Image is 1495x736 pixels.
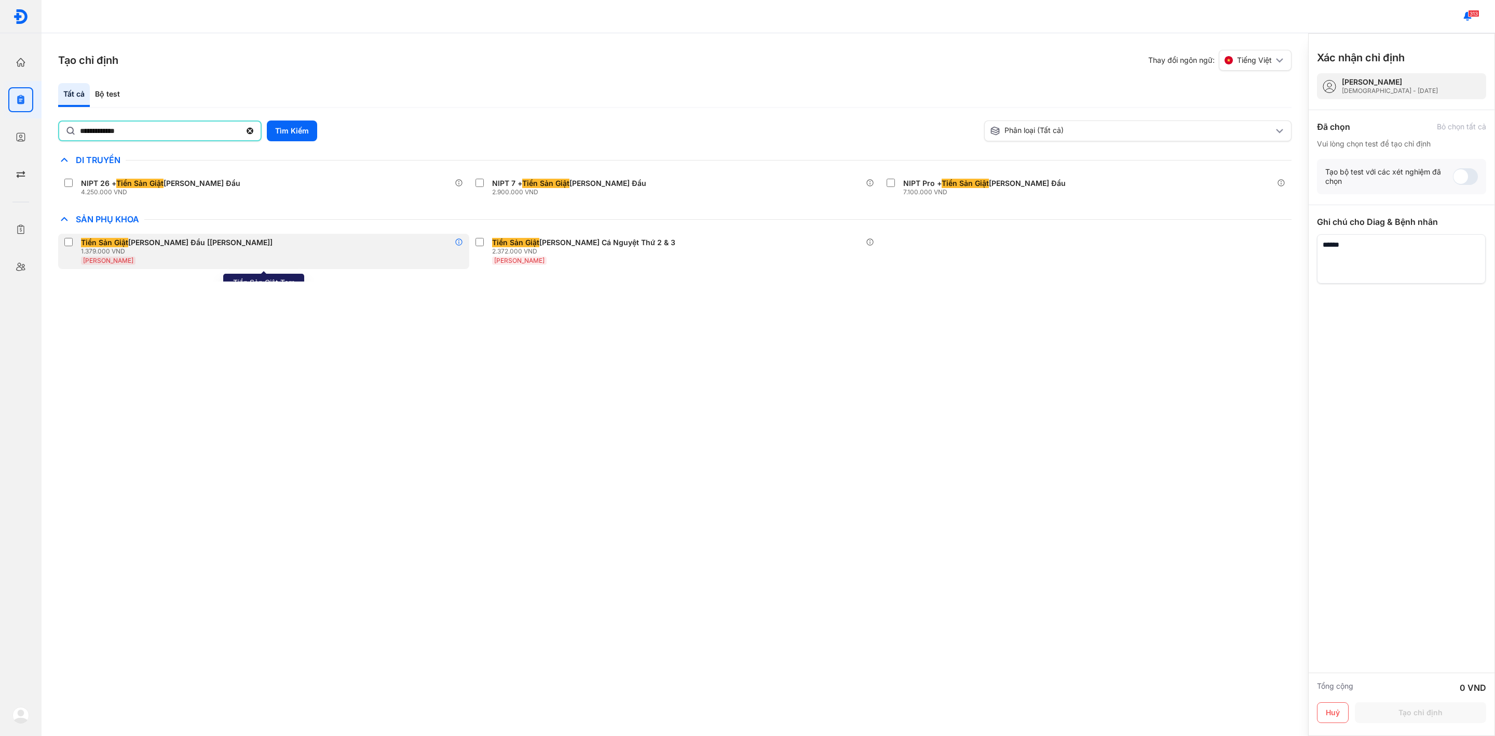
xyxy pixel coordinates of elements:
[83,257,133,264] span: [PERSON_NAME]
[492,238,539,247] span: Tiền Sản Giật
[990,126,1273,136] div: Phân loại (Tất cả)
[1317,121,1350,133] div: Đã chọn
[1317,216,1486,228] div: Ghi chú cho Diag & Bệnh nhân
[903,179,1066,188] div: NIPT Pro + [PERSON_NAME] Đầu
[267,121,317,141] button: Tìm Kiếm
[942,179,989,188] span: Tiền Sản Giật
[58,83,90,107] div: Tất cả
[1317,50,1405,65] h3: Xác nhận chỉ định
[1342,77,1438,87] div: [PERSON_NAME]
[492,247,679,256] div: 2.372.000 VND
[1325,167,1453,186] div: Tạo bộ test với các xét nghiệm đã chọn
[58,53,118,68] h3: Tạo chỉ định
[81,238,273,247] div: [PERSON_NAME] Đầu [[PERSON_NAME]]
[1342,87,1438,95] div: [DEMOGRAPHIC_DATA] - [DATE]
[494,257,545,264] span: [PERSON_NAME]
[492,238,675,247] div: [PERSON_NAME] Cá Nguyệt Thứ 2 & 3
[1237,56,1272,65] span: Tiếng Việt
[90,83,125,107] div: Bộ test
[1317,139,1486,149] div: Vui lòng chọn test để tạo chỉ định
[81,238,128,247] span: Tiền Sản Giật
[1317,681,1353,694] div: Tổng cộng
[903,188,1070,196] div: 7.100.000 VND
[492,188,650,196] div: 2.900.000 VND
[1468,10,1479,17] span: 313
[81,188,244,196] div: 4.250.000 VND
[81,247,277,256] div: 1.379.000 VND
[522,179,569,188] span: Tiền Sản Giật
[12,707,29,724] img: logo
[1317,702,1349,723] button: Huỷ
[1355,702,1486,723] button: Tạo chỉ định
[492,179,646,188] div: NIPT 7 + [PERSON_NAME] Đầu
[81,179,240,188] div: NIPT 26 + [PERSON_NAME] Đầu
[1437,122,1486,131] div: Bỏ chọn tất cả
[1148,50,1292,71] div: Thay đổi ngôn ngữ:
[71,214,144,224] span: Sản Phụ Khoa
[1460,681,1486,694] div: 0 VND
[116,179,164,188] span: Tiền Sản Giật
[71,155,126,165] span: Di Truyền
[13,9,29,24] img: logo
